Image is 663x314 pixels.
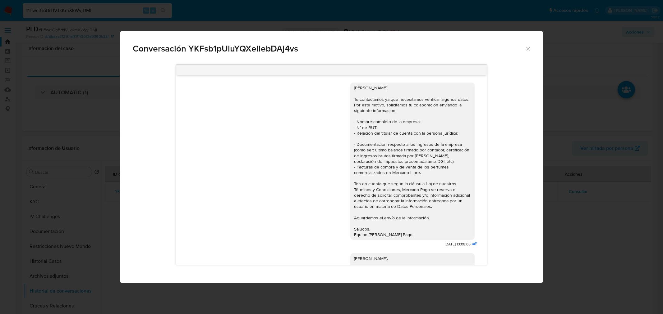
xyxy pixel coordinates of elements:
[120,31,544,283] div: Comunicación
[525,46,531,51] button: Cerrar
[354,85,471,237] div: [PERSON_NAME]. Te contactamos ya que necesitamos verificar algunos datos. Por este motivo, solici...
[445,242,471,247] span: [DATE] 13:08:05
[354,256,471,312] div: [PERSON_NAME]. Te contactamos nuevamente ya que no hemos recibido respuesta de tu parte. Quedamos...
[133,44,525,53] span: Conversación YKFsb1pUluYQXellebDAj4vs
